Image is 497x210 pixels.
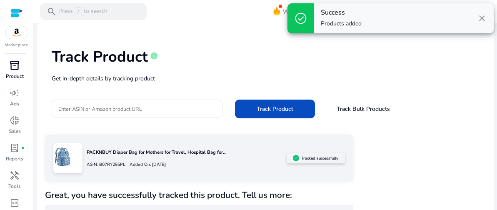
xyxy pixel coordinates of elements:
[52,48,148,66] h1: Track Product
[150,52,158,60] span: info
[6,155,24,162] p: Reports
[9,182,21,190] p: Tools
[75,7,82,16] span: /
[6,72,24,80] p: Product
[47,7,57,17] span: search
[5,26,28,39] img: amazon.svg
[22,146,25,150] span: fiber_manual_record
[301,156,338,161] h5: Tracked successfully
[10,170,20,180] span: handyman
[52,74,479,83] p: Get in-depth details by tracking product
[283,5,315,19] span: What's New
[321,9,362,17] h4: Success
[257,105,293,113] span: Track Product
[87,149,287,156] p: PACKNBUY Diaper Bag for Mothers for Travel, Hospital Bag for...
[323,100,403,118] button: Track Bulk Products
[10,100,20,107] p: Ads
[125,161,166,168] p: Added On: [DATE]
[337,105,390,113] span: Track Bulk Products
[87,161,125,168] p: ASIN: B07RY295PL
[10,198,20,208] span: code_blocks
[10,115,20,125] span: donut_small
[5,42,28,48] p: Marketplace
[235,100,315,118] button: Track Product
[294,12,307,25] span: check_circle
[58,7,107,16] p: Press to search
[293,155,299,161] img: sellerapp_active
[9,127,21,135] p: Sales
[53,147,72,166] img: 61PtK8FP3yL.jpg
[10,143,20,153] span: lab_profile
[10,88,20,98] span: campaign
[477,13,487,23] span: close
[10,60,20,70] span: inventory_2
[321,20,362,28] p: Products added
[45,190,353,200] h4: Great, you have successfully tracked this product. Tell us more:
